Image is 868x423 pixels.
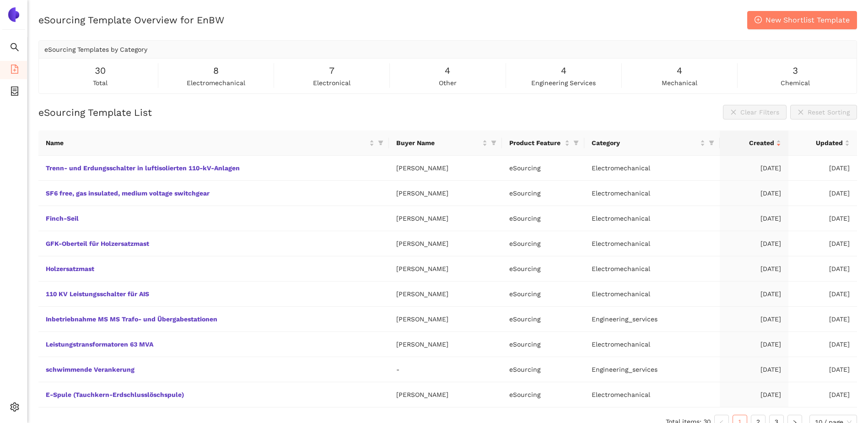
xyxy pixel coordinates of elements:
[389,231,502,256] td: [PERSON_NAME]
[531,78,596,88] span: engineering services
[6,7,21,22] img: Logo
[720,282,788,307] td: [DATE]
[502,332,584,357] td: eSourcing
[788,206,857,231] td: [DATE]
[793,64,798,78] span: 3
[389,181,502,206] td: [PERSON_NAME]
[720,307,788,332] td: [DATE]
[720,332,788,357] td: [DATE]
[788,382,857,407] td: [DATE]
[796,138,843,148] span: Updated
[502,256,584,282] td: eSourcing
[788,256,857,282] td: [DATE]
[709,140,714,146] span: filter
[10,39,19,58] span: search
[584,156,720,181] td: Electromechanical
[720,206,788,231] td: [DATE]
[378,140,383,146] span: filter
[389,282,502,307] td: [PERSON_NAME]
[720,156,788,181] td: [DATE]
[720,231,788,256] td: [DATE]
[584,382,720,407] td: Electromechanical
[662,78,697,88] span: mechanical
[720,357,788,382] td: [DATE]
[584,181,720,206] td: Electromechanical
[502,282,584,307] td: eSourcing
[584,256,720,282] td: Electromechanical
[788,332,857,357] td: [DATE]
[44,46,147,53] span: eSourcing Templates by Category
[707,136,716,150] span: filter
[389,130,502,156] th: this column's title is Buyer Name,this column is sortable
[788,130,857,156] th: this column's title is Updated,this column is sortable
[781,78,810,88] span: chemical
[788,282,857,307] td: [DATE]
[396,138,480,148] span: Buyer Name
[502,156,584,181] td: eSourcing
[584,130,720,156] th: this column's title is Category,this column is sortable
[747,11,857,29] button: plus-circleNew Shortlist Template
[720,256,788,282] td: [DATE]
[38,13,224,27] h2: eSourcing Template Overview for EnBW
[502,382,584,407] td: eSourcing
[561,64,566,78] span: 4
[93,78,108,88] span: total
[329,64,334,78] span: 7
[46,138,367,148] span: Name
[313,78,350,88] span: electronical
[445,64,450,78] span: 4
[38,130,389,156] th: this column's title is Name,this column is sortable
[509,138,563,148] span: Product Feature
[489,136,498,150] span: filter
[571,136,581,150] span: filter
[584,332,720,357] td: Electromechanical
[502,357,584,382] td: eSourcing
[502,206,584,231] td: eSourcing
[389,382,502,407] td: [PERSON_NAME]
[389,357,502,382] td: -
[584,282,720,307] td: Electromechanical
[10,61,19,80] span: file-add
[491,140,496,146] span: filter
[592,138,698,148] span: Category
[95,64,106,78] span: 30
[389,206,502,231] td: [PERSON_NAME]
[389,332,502,357] td: [PERSON_NAME]
[788,307,857,332] td: [DATE]
[187,78,245,88] span: electromechanical
[677,64,682,78] span: 4
[727,138,774,148] span: Created
[788,231,857,256] td: [DATE]
[790,105,857,119] button: closeReset Sorting
[376,136,385,150] span: filter
[584,307,720,332] td: Engineering_services
[788,156,857,181] td: [DATE]
[720,181,788,206] td: [DATE]
[439,78,457,88] span: other
[788,181,857,206] td: [DATE]
[10,83,19,102] span: container
[720,382,788,407] td: [DATE]
[584,206,720,231] td: Electromechanical
[723,105,787,119] button: closeClear Filters
[502,307,584,332] td: eSourcing
[10,399,19,418] span: setting
[502,231,584,256] td: eSourcing
[584,357,720,382] td: Engineering_services
[38,106,152,119] h2: eSourcing Template List
[584,231,720,256] td: Electromechanical
[502,181,584,206] td: eSourcing
[755,16,762,25] span: plus-circle
[766,14,850,26] span: New Shortlist Template
[573,140,579,146] span: filter
[389,307,502,332] td: [PERSON_NAME]
[213,64,219,78] span: 8
[502,130,584,156] th: this column's title is Product Feature,this column is sortable
[389,256,502,282] td: [PERSON_NAME]
[788,357,857,382] td: [DATE]
[389,156,502,181] td: [PERSON_NAME]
